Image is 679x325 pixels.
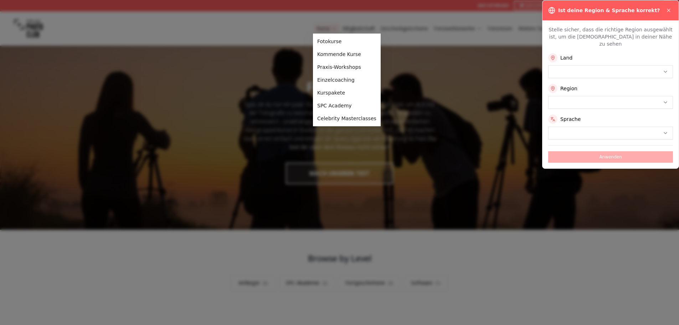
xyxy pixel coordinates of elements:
a: Fotokurse [314,35,379,48]
label: Sprache [560,116,581,123]
label: Land [560,54,572,61]
a: Einzelcoaching [314,73,379,86]
a: Praxis-Workshops [314,61,379,73]
a: Kommende Kurse [314,48,379,61]
h3: Ist deine Region & Sprache korrekt? [558,7,660,14]
a: Celebrity Masterclasses [314,112,379,125]
a: Kurspakete [314,86,379,99]
a: SPC Academy [314,99,379,112]
p: Stelle sicher, dass die richtige Region ausgewählt ist, um die [DEMOGRAPHIC_DATA] in deiner Nähe ... [548,26,673,47]
label: Region [560,85,577,92]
